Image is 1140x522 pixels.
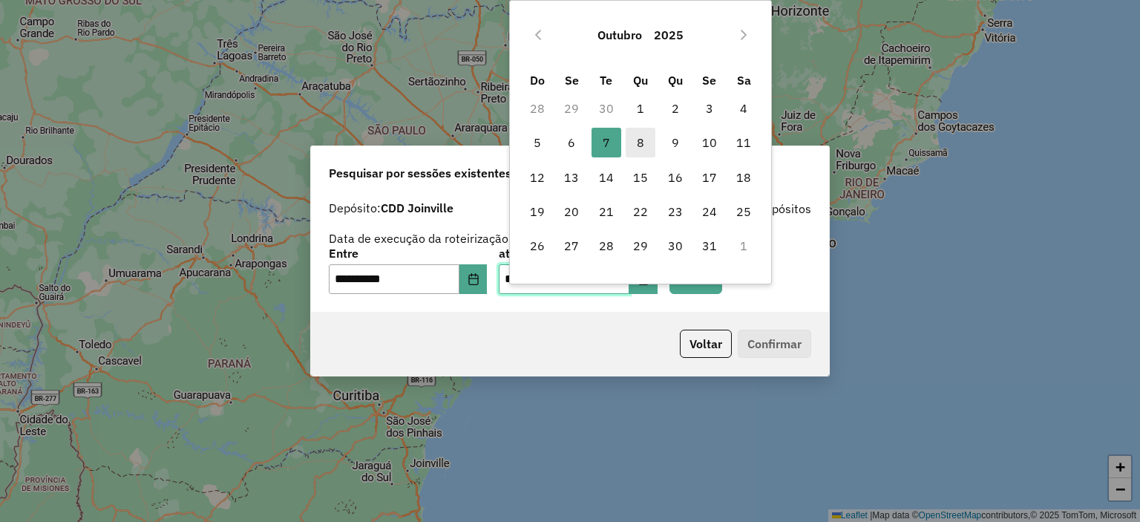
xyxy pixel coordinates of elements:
strong: CDD Joinville [381,200,453,215]
span: Qu [668,73,683,88]
td: 8 [623,125,658,160]
span: 22 [626,197,655,226]
button: Previous Month [526,23,550,47]
span: Qu [633,73,648,88]
button: Next Month [732,23,756,47]
span: 6 [557,128,586,157]
td: 7 [589,125,623,160]
td: 4 [727,91,761,125]
span: 10 [695,128,724,157]
td: 30 [658,229,692,263]
span: 17 [695,163,724,192]
td: 26 [520,229,554,263]
td: 15 [623,160,658,195]
span: 4 [729,94,759,123]
td: 9 [658,125,692,160]
button: Voltar [680,330,732,358]
span: 26 [522,231,552,261]
td: 20 [554,195,589,229]
span: 24 [695,197,724,226]
td: 18 [727,160,761,195]
td: 27 [554,229,589,263]
label: Data de execução da roteirização: [329,229,512,247]
span: 29 [626,231,655,261]
span: 5 [522,128,552,157]
td: 3 [692,91,727,125]
button: Choose Month [592,17,648,53]
td: 14 [589,160,623,195]
td: 6 [554,125,589,160]
td: 28 [520,91,554,125]
td: 25 [727,195,761,229]
td: 1 [727,229,761,263]
span: 28 [592,231,621,261]
span: Te [600,73,612,88]
td: 31 [692,229,727,263]
span: 30 [661,231,690,261]
button: Choose Year [648,17,689,53]
td: 11 [727,125,761,160]
td: 23 [658,195,692,229]
span: Pesquisar por sessões existentes [329,164,511,182]
span: 21 [592,197,621,226]
span: 20 [557,197,586,226]
td: 10 [692,125,727,160]
span: 18 [729,163,759,192]
span: 13 [557,163,586,192]
td: 13 [554,160,589,195]
td: 16 [658,160,692,195]
td: 30 [589,91,623,125]
span: Sa [737,73,751,88]
span: Se [702,73,716,88]
span: 27 [557,231,586,261]
span: 25 [729,197,759,226]
span: 1 [626,94,655,123]
td: 5 [520,125,554,160]
label: Entre [329,244,487,262]
td: 2 [658,91,692,125]
span: Do [530,73,545,88]
span: Se [565,73,579,88]
span: 16 [661,163,690,192]
span: 7 [592,128,621,157]
span: 23 [661,197,690,226]
span: 31 [695,231,724,261]
td: 28 [589,229,623,263]
td: 17 [692,160,727,195]
td: 12 [520,160,554,195]
td: 19 [520,195,554,229]
span: 3 [695,94,724,123]
label: Depósito: [329,199,453,217]
td: 21 [589,195,623,229]
span: 2 [661,94,690,123]
label: até [499,244,657,262]
td: 29 [623,229,658,263]
span: 9 [661,128,690,157]
span: 8 [626,128,655,157]
td: 22 [623,195,658,229]
td: 1 [623,91,658,125]
td: 29 [554,91,589,125]
button: Choose Date [459,264,488,294]
span: 14 [592,163,621,192]
span: 15 [626,163,655,192]
span: 11 [729,128,759,157]
span: 12 [522,163,552,192]
td: 24 [692,195,727,229]
span: 19 [522,197,552,226]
